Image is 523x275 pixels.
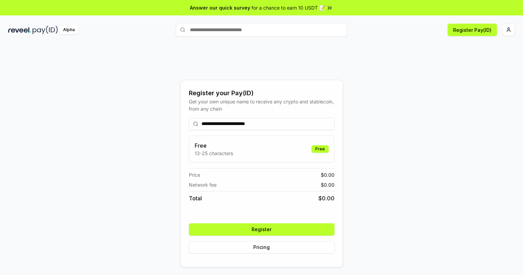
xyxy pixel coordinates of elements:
[8,26,31,34] img: reveel_dark
[189,171,200,178] span: Price
[189,98,335,112] div: Get your own unique name to receive any crypto and stablecoin, from any chain
[448,24,497,36] button: Register Pay(ID)
[195,141,233,150] h3: Free
[189,194,202,202] span: Total
[318,194,335,202] span: $ 0.00
[321,181,335,188] span: $ 0.00
[190,4,250,11] span: Answer our quick survey
[33,26,58,34] img: pay_id
[59,26,78,34] div: Alpha
[189,241,335,253] button: Pricing
[189,181,217,188] span: Network fee
[252,4,325,11] span: for a chance to earn 10 USDT 📝
[189,223,335,236] button: Register
[312,145,329,153] div: Free
[195,150,233,157] p: 13-25 characters
[321,171,335,178] span: $ 0.00
[189,88,335,98] div: Register your Pay(ID)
